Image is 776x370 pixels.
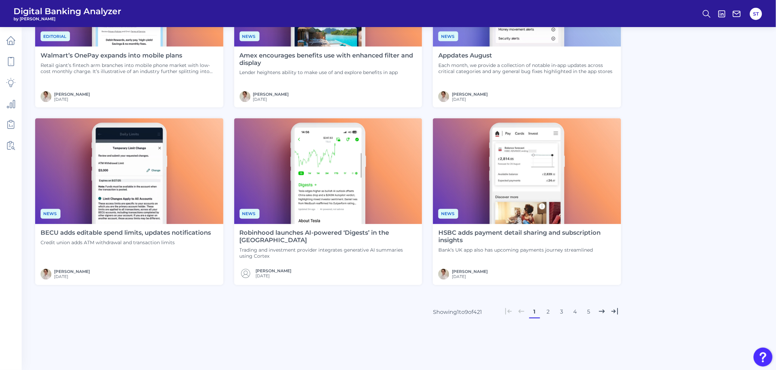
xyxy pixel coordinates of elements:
[240,91,250,102] img: MIchael McCaw
[253,92,289,97] a: [PERSON_NAME]
[240,247,417,259] p: Trading and investment provider integrates generative AI summaries using Cortex
[240,209,260,219] span: News
[754,348,773,367] button: Open Resource Center
[750,8,762,20] button: ST
[253,97,289,102] span: [DATE]
[438,62,616,74] p: Each month, we provide a collection of notable in-app updates across critical categories and any ...
[240,210,260,217] a: News
[54,92,90,97] a: [PERSON_NAME]
[240,69,417,75] p: Lender heightens ability to make use of and explore benefits in app
[438,52,616,60] h4: Appdates August
[240,230,417,244] h4: Robinhood launches AI-powered ‘Digests’ in the [GEOGRAPHIC_DATA]
[54,97,90,102] span: [DATE]
[35,118,223,224] img: News - Phone (2).png
[438,210,458,217] a: News
[452,92,488,97] a: [PERSON_NAME]
[583,307,594,318] button: 5
[41,91,51,102] img: MIchael McCaw
[452,274,488,279] span: [DATE]
[41,230,211,237] h4: BECU adds editable spend limits, updates notifications
[452,269,488,274] a: [PERSON_NAME]
[438,269,449,280] img: MIchael McCaw
[54,269,90,274] a: [PERSON_NAME]
[14,6,121,16] span: Digital Banking Analyzer
[433,118,621,224] img: News - Phone.png
[256,274,292,279] span: [DATE]
[41,269,51,280] img: MIchael McCaw
[41,52,218,60] h4: Walmart’s OnePay expands into mobile plans
[570,307,581,318] button: 4
[41,33,70,39] a: Editorial
[14,16,121,21] span: by [PERSON_NAME]
[54,274,90,279] span: [DATE]
[41,210,60,217] a: News
[529,307,540,318] button: 1
[556,307,567,318] button: 3
[433,309,482,316] div: Showing 1 to 9 of 421
[234,118,422,224] img: News - Phone (1).png
[256,269,292,274] a: [PERSON_NAME]
[438,209,458,219] span: News
[543,307,554,318] button: 2
[41,240,211,246] p: Credit union adds ATM withdrawal and transaction limits
[452,97,488,102] span: [DATE]
[240,33,260,39] a: News
[41,209,60,219] span: News
[438,247,616,253] p: Bank’s UK app also has upcoming payments journey streamlined
[438,31,458,41] span: News
[240,52,417,67] h4: Amex encourages benefits use with enhanced filter and display
[438,33,458,39] a: News
[438,230,616,244] h4: HSBC adds payment detail sharing and subscription insights
[41,62,218,74] p: Retail giant’s fintech arm branches into mobile phone market with low-cost monthly charge. It’s i...
[240,31,260,41] span: News
[438,91,449,102] img: MIchael McCaw
[41,31,70,41] span: Editorial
